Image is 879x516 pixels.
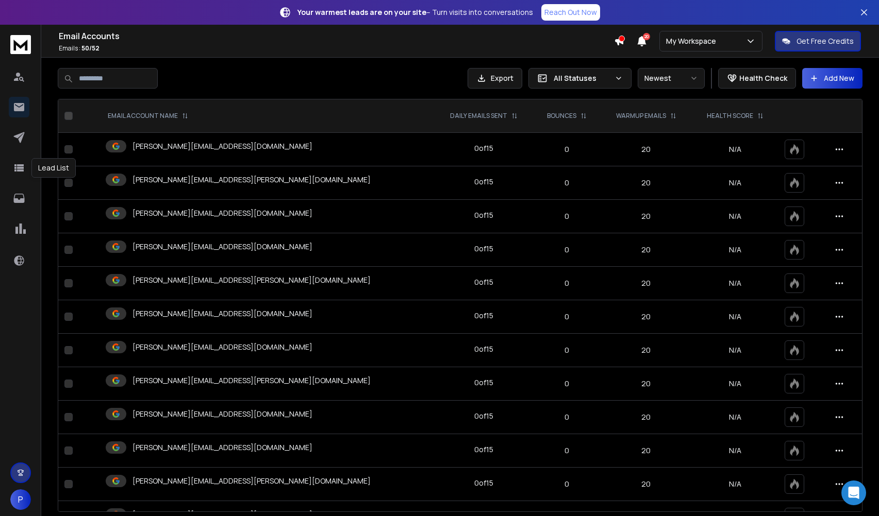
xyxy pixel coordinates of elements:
p: 0 [540,278,594,288]
div: 0 of 15 [474,478,493,488]
p: WARMUP EMAILS [616,112,666,120]
p: N/A [698,278,773,288]
p: N/A [698,345,773,355]
p: N/A [698,144,773,154]
button: Get Free Credits [775,31,861,51]
p: 0 [540,479,594,489]
p: N/A [698,479,773,489]
td: 20 [601,300,692,334]
div: Open Intercom Messenger [841,480,866,505]
p: 0 [540,178,594,188]
p: HEALTH SCORE [707,112,753,120]
p: Get Free Credits [797,36,854,46]
td: 20 [601,166,692,200]
p: 0 [540,345,594,355]
img: logo [10,35,31,54]
div: 0 of 15 [474,344,493,354]
div: 0 of 15 [474,377,493,388]
td: 20 [601,233,692,267]
p: My Workspace [666,36,720,46]
p: [PERSON_NAME][EMAIL_ADDRESS][DOMAIN_NAME] [132,242,312,252]
p: 0 [540,412,594,422]
td: 20 [601,367,692,401]
td: 20 [601,200,692,233]
div: 0 of 15 [474,143,493,153]
td: 20 [601,133,692,166]
button: P [10,489,31,510]
button: Health Check [718,68,796,89]
p: [PERSON_NAME][EMAIL_ADDRESS][DOMAIN_NAME] [132,141,312,151]
p: [PERSON_NAME][EMAIL_ADDRESS][PERSON_NAME][DOMAIN_NAME] [132,175,371,185]
p: Health Check [739,73,787,83]
div: EMAIL ACCOUNT NAME [108,112,188,120]
p: 0 [540,245,594,255]
td: 20 [601,468,692,501]
p: 0 [540,379,594,389]
p: [PERSON_NAME][EMAIL_ADDRESS][PERSON_NAME][DOMAIN_NAME] [132,375,371,386]
p: N/A [698,445,773,456]
td: 20 [601,334,692,367]
p: 0 [540,211,594,221]
p: [PERSON_NAME][EMAIL_ADDRESS][PERSON_NAME][DOMAIN_NAME] [132,275,371,285]
h1: Email Accounts [59,30,614,42]
strong: Your warmest leads are on your site [297,7,426,17]
p: N/A [698,379,773,389]
div: 0 of 15 [474,277,493,287]
button: Newest [638,68,705,89]
p: [PERSON_NAME][EMAIL_ADDRESS][DOMAIN_NAME] [132,442,312,453]
p: [PERSON_NAME][EMAIL_ADDRESS][DOMAIN_NAME] [132,308,312,319]
p: BOUNCES [547,112,576,120]
div: 0 of 15 [474,411,493,421]
p: 0 [540,312,594,322]
div: 0 of 15 [474,444,493,455]
span: 50 / 52 [81,44,99,53]
p: N/A [698,412,773,422]
span: 20 [643,33,650,40]
div: 0 of 15 [474,177,493,187]
p: [PERSON_NAME][EMAIL_ADDRESS][DOMAIN_NAME] [132,342,312,352]
p: 0 [540,445,594,456]
p: [PERSON_NAME][EMAIL_ADDRESS][PERSON_NAME][DOMAIN_NAME] [132,476,371,486]
div: Lead List [31,158,76,178]
div: 0 of 15 [474,244,493,254]
p: N/A [698,245,773,255]
p: N/A [698,211,773,221]
p: All Statuses [554,73,610,83]
td: 20 [601,401,692,434]
p: [PERSON_NAME][EMAIL_ADDRESS][DOMAIN_NAME] [132,409,312,419]
td: 20 [601,434,692,468]
button: Export [468,68,522,89]
p: Emails : [59,44,614,53]
p: DAILY EMAILS SENT [450,112,507,120]
p: [PERSON_NAME][EMAIL_ADDRESS][DOMAIN_NAME] [132,208,312,218]
p: – Turn visits into conversations [297,7,533,18]
p: N/A [698,312,773,322]
a: Reach Out Now [541,4,600,21]
div: 0 of 15 [474,311,493,321]
button: Add New [802,68,863,89]
td: 20 [601,267,692,300]
p: Reach Out Now [544,7,597,18]
div: 0 of 15 [474,210,493,220]
p: 0 [540,144,594,154]
p: N/A [698,178,773,188]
